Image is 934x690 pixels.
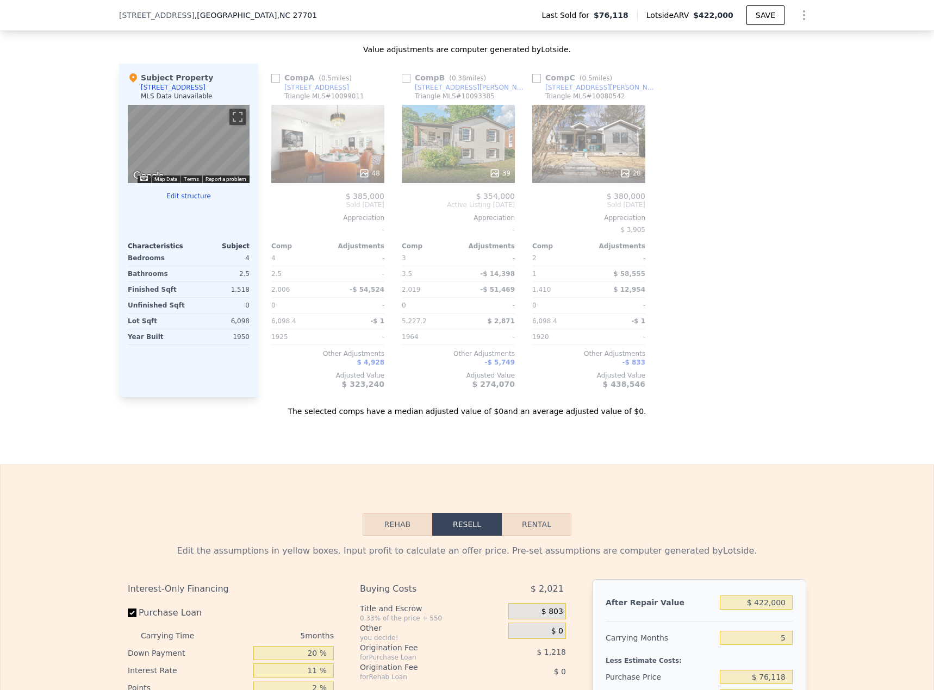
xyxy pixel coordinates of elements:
[216,627,334,644] div: 5 months
[541,607,563,617] span: $ 803
[432,513,502,536] button: Resell
[452,74,466,82] span: 0.38
[357,359,384,366] span: $ 4,928
[613,286,645,293] span: $ 12,954
[128,579,334,599] div: Interest-Only Financing
[532,214,645,222] div: Appreciation
[128,298,186,313] div: Unfinished Sqft
[415,83,528,92] div: [STREET_ADDRESS][PERSON_NAME]
[271,317,296,325] span: 6,098.4
[128,282,186,297] div: Finished Sqft
[476,192,515,200] span: $ 354,000
[532,329,587,344] div: 1920
[321,74,332,82] span: 0.5
[359,168,380,179] div: 48
[402,200,515,209] span: Active Listing [DATE]
[229,109,246,125] button: Toggle fullscreen view
[360,614,504,623] div: 0.33% of the price + 550
[284,83,349,92] div: [STREET_ADDRESS]
[532,72,617,83] div: Comp C
[119,397,815,417] div: The selected comps have a median adjusted value of $0 and an average adjusted value of $0 .
[128,544,806,557] div: Edit the assumptions in yellow boxes. Input profit to calculate an offer price. Pre-set assumptio...
[119,44,815,55] div: Value adjustments are computer generated by Lotside .
[277,11,317,20] span: , NC 27701
[154,175,177,183] button: Map Data
[488,317,515,325] span: $ 2,871
[330,250,384,266] div: -
[128,644,249,662] div: Down Payment
[793,4,815,26] button: Show Options
[620,226,645,234] span: $ 3,905
[402,317,427,325] span: 5,227.2
[402,302,406,309] span: 0
[191,298,250,313] div: 0
[541,10,594,21] span: Last Sold for
[402,214,515,222] div: Appreciation
[271,83,349,92] a: [STREET_ADDRESS]
[360,623,504,633] div: Other
[606,593,715,612] div: After Repair Value
[445,74,490,82] span: ( miles)
[271,266,326,281] div: 2.5
[128,313,186,329] div: Lot Sqft
[363,513,432,536] button: Rehab
[620,168,641,179] div: 28
[575,74,617,82] span: ( miles)
[128,105,250,183] div: Map
[631,317,645,325] span: -$ 1
[128,603,249,623] label: Purchase Loan
[191,282,250,297] div: 1,518
[271,254,276,262] span: 4
[360,653,481,662] div: for Purchase Loan
[532,266,587,281] div: 1
[191,250,250,266] div: 4
[460,298,515,313] div: -
[130,169,166,183] img: Google
[402,349,515,358] div: Other Adjustments
[532,242,589,250] div: Comp
[607,192,645,200] span: $ 380,000
[271,349,384,358] div: Other Adjustments
[330,266,384,281] div: -
[646,10,693,21] span: Lotside ARV
[485,359,515,366] span: -$ 5,749
[532,371,645,380] div: Adjusted Value
[532,83,658,92] a: [STREET_ADDRESS][PERSON_NAME]
[128,105,250,183] div: Street View
[606,648,793,667] div: Less Estimate Costs:
[284,92,364,101] div: Triangle MLS # 10099011
[606,667,715,687] div: Purchase Price
[402,286,420,293] span: 2,019
[480,270,515,278] span: -$ 14,398
[532,200,645,209] span: Sold [DATE]
[613,270,645,278] span: $ 58,555
[191,329,250,344] div: 1950
[472,380,515,388] span: $ 274,070
[360,642,481,653] div: Origination Fee
[545,92,625,101] div: Triangle MLS # 10080542
[489,168,510,179] div: 39
[537,648,565,656] span: $ 1,218
[191,266,250,281] div: 2.5
[128,242,189,250] div: Characteristics
[622,359,645,366] span: -$ 833
[189,242,250,250] div: Subject
[532,349,645,358] div: Other Adjustments
[402,371,515,380] div: Adjusted Value
[480,286,515,293] span: -$ 51,469
[460,250,515,266] div: -
[271,72,356,83] div: Comp A
[693,11,733,20] span: $422,000
[415,92,495,101] div: Triangle MLS # 10093385
[360,633,504,642] div: you decide!
[141,627,211,644] div: Carrying Time
[141,83,206,92] div: [STREET_ADDRESS]
[402,72,490,83] div: Comp B
[271,214,384,222] div: Appreciation
[128,329,186,344] div: Year Built
[346,192,384,200] span: $ 385,000
[128,250,186,266] div: Bedrooms
[271,286,290,293] span: 2,006
[206,176,246,182] a: Report a problem
[402,254,406,262] span: 3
